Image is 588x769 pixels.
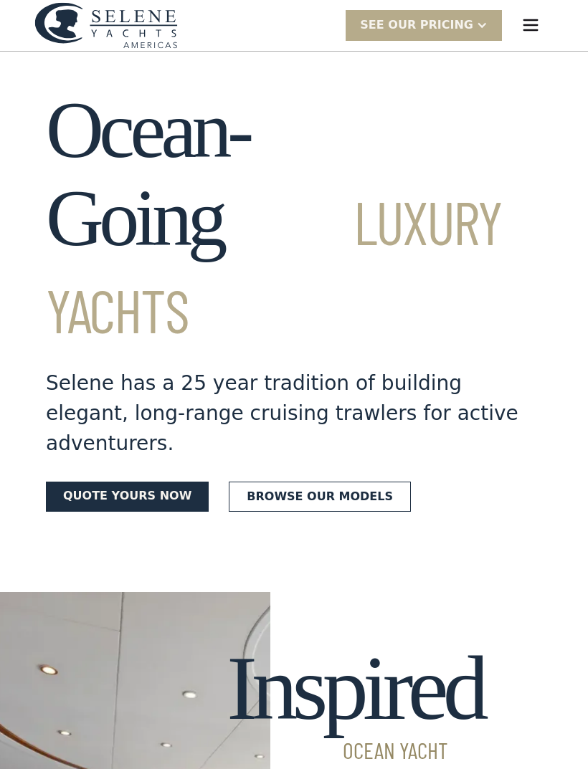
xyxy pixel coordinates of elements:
[229,482,411,512] a: Browse our models
[346,10,502,41] div: SEE Our Pricing
[46,185,501,345] span: Luxury Yachts
[34,2,178,49] a: home
[34,2,178,49] img: logo
[227,738,483,761] span: Ocean Yacht
[46,368,542,459] div: Selene has a 25 year tradition of building elegant, long-range cruising trawlers for active adven...
[46,86,542,351] h1: Ocean-Going
[360,16,473,34] div: SEE Our Pricing
[46,482,209,512] a: Quote yours now
[508,2,554,48] div: menu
